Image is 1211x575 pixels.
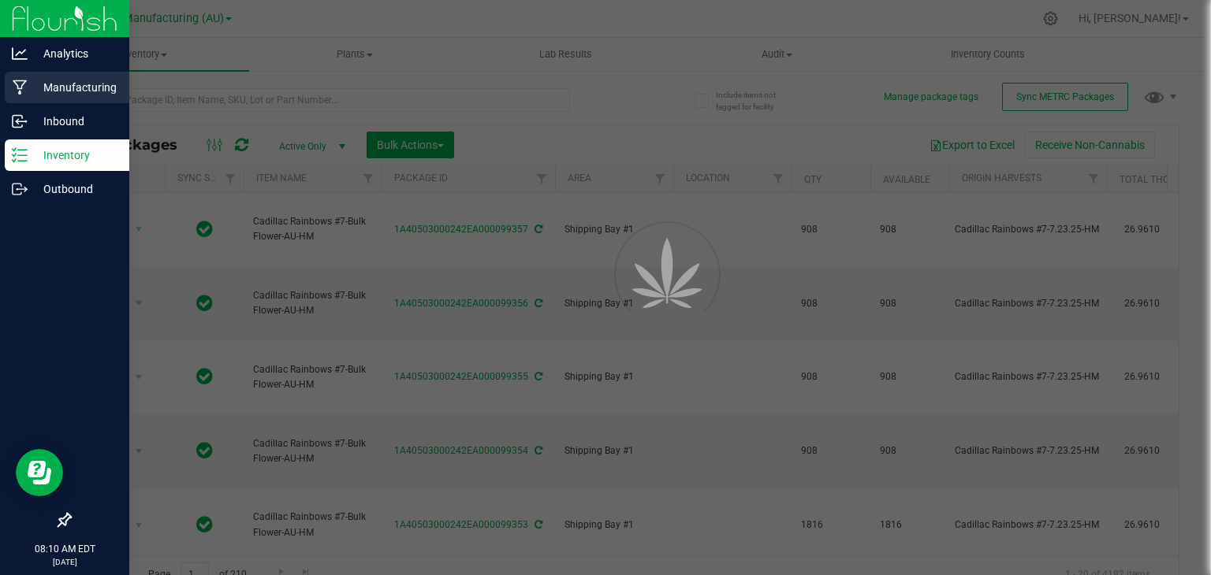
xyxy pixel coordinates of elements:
[12,80,28,95] inline-svg: Manufacturing
[12,147,28,163] inline-svg: Inventory
[28,112,122,131] p: Inbound
[28,44,122,63] p: Analytics
[28,180,122,198] p: Outbound
[28,146,122,165] p: Inventory
[16,449,63,496] iframe: Resource center
[7,556,122,568] p: [DATE]
[12,46,28,61] inline-svg: Analytics
[7,542,122,556] p: 08:10 AM EDT
[12,181,28,197] inline-svg: Outbound
[12,113,28,129] inline-svg: Inbound
[28,78,122,97] p: Manufacturing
